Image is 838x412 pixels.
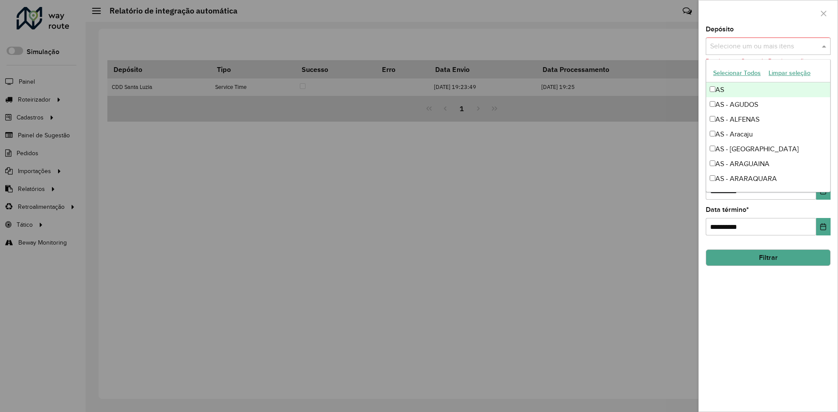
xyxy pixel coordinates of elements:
[706,24,734,34] label: Depósito
[706,204,749,215] label: Data término
[706,186,830,201] div: AS - AS Minas
[765,66,814,80] button: Limpar seleção
[706,171,830,186] div: AS - ARARAQUARA
[706,157,830,171] div: AS - ARAGUAINA
[709,66,765,80] button: Selecionar Todos
[706,142,830,157] div: AS - [GEOGRAPHIC_DATA]
[706,59,831,192] ng-dropdown-panel: Options list
[706,112,830,127] div: AS - ALFENAS
[816,218,831,235] button: Choose Date
[706,249,831,266] button: Filtrar
[706,97,830,112] div: AS - AGUDOS
[706,58,807,74] formly-validation-message: Depósito ou Grupo de Depósitos são obrigatórios
[706,127,830,142] div: AS - Aracaju
[706,82,830,97] div: AS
